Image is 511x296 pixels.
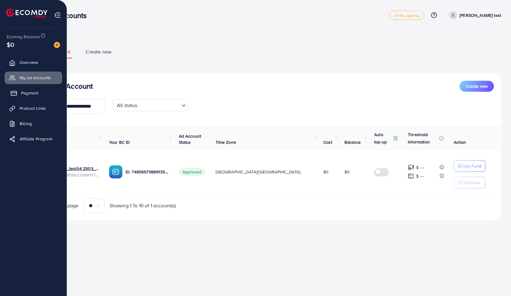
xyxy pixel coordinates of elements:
p: Add Fund [463,162,481,170]
button: Add Fund [454,160,485,172]
a: Affiliate Program [5,133,62,145]
span: Affiliate Program [20,136,52,142]
span: Billing [20,120,32,127]
span: Ecomdy Balance [7,34,40,40]
span: My ad accounts [20,75,51,81]
span: Payment [21,90,38,96]
img: top-up amount [408,173,414,179]
span: Action [454,139,466,145]
div: <span class='underline'>11350_test04 2503_1742891592267</span></br>7485662336691781648 [56,165,99,178]
span: $0 [323,169,329,175]
a: [PERSON_NAME] test [447,11,501,19]
a: 11350_test04 2503_1742891592267 [56,165,99,172]
button: Withdraw [454,177,485,188]
span: $0 [344,169,350,175]
img: image [54,42,60,48]
span: Create new [86,48,111,55]
p: Threshold information [408,131,438,146]
a: Payment [5,87,62,99]
span: Cost [323,139,332,145]
p: Auto top-up [374,131,392,146]
span: Your BC ID [109,139,130,145]
a: Billing [5,117,62,130]
img: ic-ba-acc.ded83a64.svg [109,165,122,179]
span: Ad Account Status [179,133,201,145]
a: Product Links [5,102,62,114]
span: [GEOGRAPHIC_DATA]/[GEOGRAPHIC_DATA] [216,169,301,175]
span: $0 [7,40,14,49]
input: Search for option [139,100,179,110]
span: Time Zone [216,139,236,145]
span: Showing 1 To 10 of 1 account(s) [110,202,176,209]
p: $ --- [416,172,424,180]
a: My ad accounts [5,72,62,84]
span: Overview [20,59,38,65]
img: top-up amount [408,164,414,171]
span: Create new [466,83,488,89]
p: Withdraw [463,179,480,186]
a: white_agency [389,11,424,20]
span: white_agency [394,13,419,17]
span: Product Links [20,105,46,111]
span: Balance [344,139,361,145]
h3: List Ad Account [42,82,93,91]
button: Create new [460,81,494,92]
img: menu [54,12,61,19]
img: logo [6,9,47,18]
a: Overview [5,56,62,68]
span: ID: 7485662336691781648 [56,172,99,178]
span: All status [116,101,139,110]
p: [PERSON_NAME] test [460,12,501,19]
p: ID: 7485657988913528849 [126,168,169,176]
iframe: Chat [485,268,506,291]
p: $ --- [416,164,424,171]
span: Approved [179,168,205,176]
div: Search for option [112,99,189,111]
